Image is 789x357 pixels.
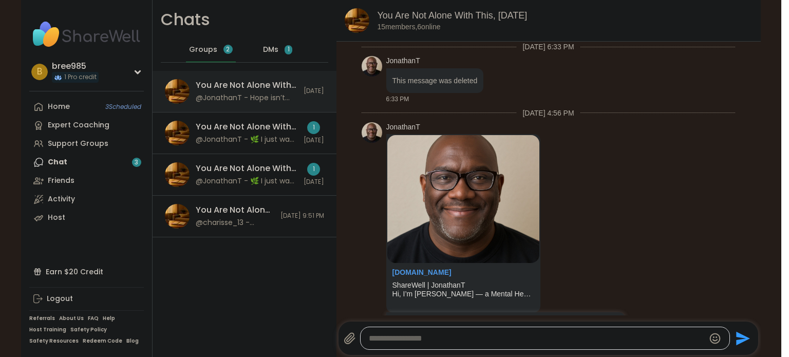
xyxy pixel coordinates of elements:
div: You Are Not Alone With This, [DATE] [196,163,297,174]
a: Support Groups [29,135,144,153]
a: Friends [29,172,144,190]
span: [DATE] 4:56 PM [516,108,580,118]
a: Logout [29,290,144,308]
a: Activity [29,190,144,209]
span: [DATE] [304,87,324,96]
img: https://sharewell-space-live.sfo3.digitaloceanspaces.com/user-generated/0e2c5150-e31e-4b6a-957d-4... [362,56,382,77]
div: 1 [307,163,320,176]
h1: Chats [161,8,210,31]
a: Referrals [29,315,55,322]
span: [DATE] 9:51 PM [280,212,324,220]
a: FAQ [88,315,99,322]
span: 6:33 PM [386,95,409,104]
div: Support Groups [48,139,108,149]
a: Redeem Code [83,337,122,345]
div: Logout [47,294,73,304]
a: Safety Policy [70,326,107,333]
a: About Us [59,315,84,322]
div: 1 [307,121,320,134]
div: @JonathanT - 🌿 I just want to remind everyone — if things ever feel too heavy outside of group, y... [196,176,297,186]
a: JonathanT [386,122,420,133]
div: Host [48,213,65,223]
button: Emoji picker [709,332,721,345]
img: You Are Not Alone With This, Oct 07 [165,121,190,145]
span: 1 [288,45,290,54]
button: Send [730,327,753,350]
div: ShareWell | JonathanT [392,281,534,290]
span: b [37,65,42,79]
div: @JonathanT - Hope isn’t always loud — sometimes it’s a quiet decision to keep going, to reach out... [196,93,297,103]
a: You Are Not Alone With This, [DATE] [378,10,528,21]
span: 3 Scheduled [105,103,141,111]
a: Blog [126,337,139,345]
img: You Are Not Alone With This, Oct 11 [165,162,190,187]
div: @charisse_13 - @nicolewilliams43 this was nice if you to ask? [196,218,274,228]
div: You Are Not Alone With This, [DATE] [196,80,297,91]
a: JonathanT [386,56,420,66]
div: You Are Not Alone With This, [DATE] [196,204,274,216]
a: Help [103,315,115,322]
div: Activity [48,194,75,204]
div: Earn $20 Credit [29,262,144,281]
span: [DATE] 6:33 PM [516,42,580,52]
div: @JonathanT - 🌿 I just want to remind everyone — if things ever feel too heavy outside of group, y... [196,135,297,145]
span: Groups [189,45,217,55]
div: Friends [48,176,74,186]
div: Home [48,102,70,112]
img: You Are Not Alone With This, Oct 09 [165,79,190,104]
a: Safety Resources [29,337,79,345]
span: This message was deleted [392,77,478,85]
span: 2 [226,45,230,54]
img: https://sharewell-space-live.sfo3.digitaloceanspaces.com/user-generated/0e2c5150-e31e-4b6a-957d-4... [362,122,382,143]
img: You Are Not Alone With This, Oct 09 [345,8,369,33]
img: ShareWell | JonathanT [387,135,539,263]
a: Home3Scheduled [29,98,144,116]
div: Expert Coaching [48,120,109,130]
p: 15 members, 6 online [378,22,441,32]
div: Hi, I’m [PERSON_NAME] — a Mental Health Peer Specialist-Intern walking my own recovery journey, i... [392,290,534,298]
a: Expert Coaching [29,116,144,135]
a: Attachment [392,268,452,276]
textarea: Type your message [369,333,704,344]
div: bree985 [52,61,99,72]
span: [DATE] [304,136,324,145]
img: You Are Not Alone With This, Oct 08 [165,204,190,229]
a: Host Training [29,326,66,333]
div: You Are Not Alone With This, [DATE] [196,121,297,133]
a: Host [29,209,144,227]
span: 1 Pro credit [64,73,97,82]
span: [DATE] [304,178,324,186]
span: DMs [263,45,278,55]
img: ShareWell Nav Logo [29,16,144,52]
